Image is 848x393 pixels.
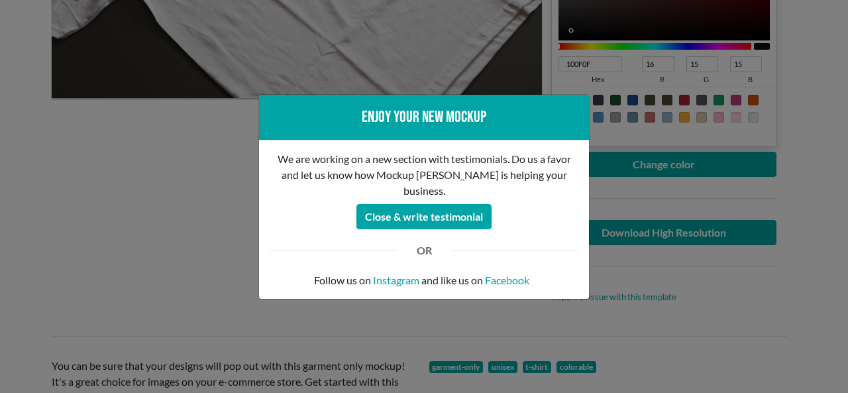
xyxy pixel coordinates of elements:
div: OR [407,243,442,258]
div: Enjoy your new mockup [270,105,578,129]
a: Instagram [373,272,419,288]
a: Facebook [485,272,529,288]
p: We are working on a new section with testimonials. Do us a favor and let us know how Mockup [PERS... [270,151,578,199]
button: Close & write testimonial [356,204,492,229]
a: Close & write testimonial [356,206,492,219]
p: Follow us on and like us on [270,272,578,288]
